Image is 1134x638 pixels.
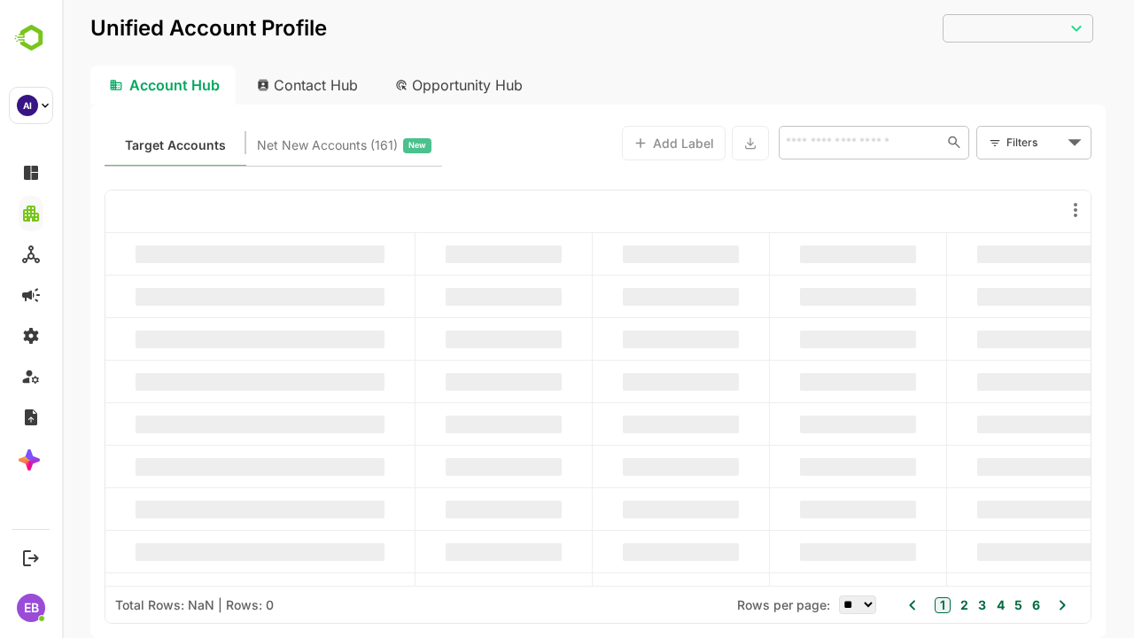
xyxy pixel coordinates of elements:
button: Logout [19,546,43,570]
button: 6 [966,595,978,615]
button: Add Label [560,126,664,160]
button: 1 [873,597,889,613]
div: Filters [944,133,1001,152]
button: 4 [930,595,943,615]
div: Opportunity Hub [319,66,477,105]
span: New [346,134,364,157]
div: Newly surfaced ICP-fit accounts from Intent, Website, LinkedIn, and other engagement signals. [195,134,369,157]
div: Total Rows: NaN | Rows: 0 [53,597,212,612]
div: EB [17,594,45,622]
button: Export the selected data as CSV [670,126,707,160]
img: BambooboxLogoMark.f1c84d78b4c51b1a7b5f700c9845e183.svg [9,21,54,55]
button: 2 [894,595,906,615]
button: 5 [948,595,960,615]
span: Net New Accounts ( 161 ) [195,134,336,157]
div: Account Hub [28,66,174,105]
div: Filters [943,124,1029,161]
span: Rows per page: [675,597,768,612]
span: Known accounts you’ve identified to target - imported from CRM, Offline upload, or promoted from ... [63,134,164,157]
p: Unified Account Profile [28,18,265,39]
button: 3 [912,595,924,615]
div: Contact Hub [181,66,312,105]
div: AI [17,95,38,116]
div: ​ [881,12,1031,43]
